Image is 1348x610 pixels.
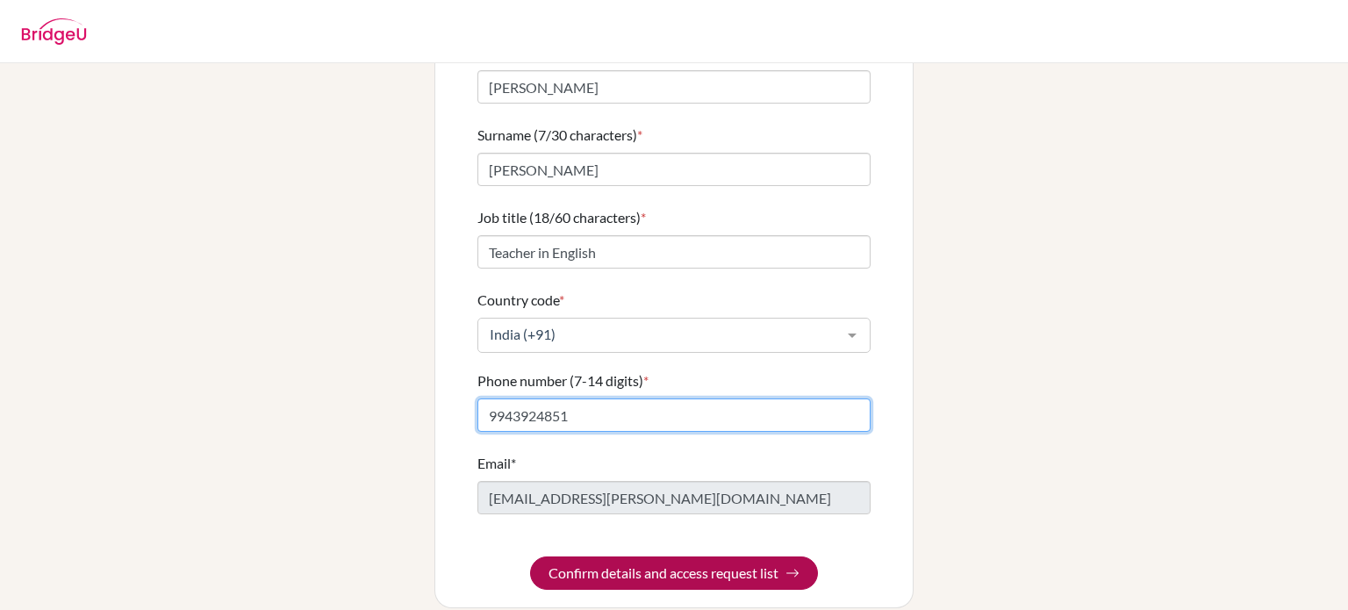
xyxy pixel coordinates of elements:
[530,556,818,590] button: Confirm details and access request list
[785,566,799,580] img: Arrow right
[477,370,649,391] label: Phone number (7-14 digits)
[477,235,871,269] input: Enter your job title
[477,125,642,146] label: Surname (7/30 characters)
[477,153,871,186] input: Enter your surname
[485,326,835,343] span: India (+91)
[21,18,87,45] img: BridgeU logo
[477,290,564,311] label: Country code
[477,70,871,104] input: Enter your first name
[477,398,871,432] input: Enter your number
[477,453,516,474] label: Email*
[477,207,646,228] label: Job title (18/60 characters)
